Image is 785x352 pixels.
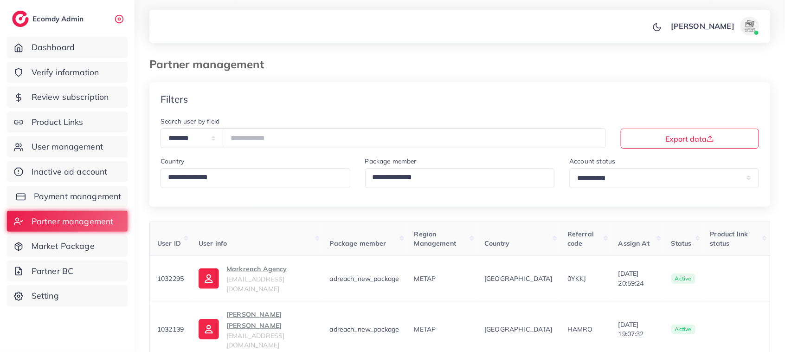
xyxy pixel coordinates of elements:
label: Country [161,156,184,166]
span: User management [32,141,103,153]
label: Account status [569,156,615,166]
img: ic-user-info.36bf1079.svg [199,268,219,289]
span: User ID [157,239,181,248]
span: Product link status [710,230,748,248]
span: METAP [414,325,436,333]
a: Markreach Agency[EMAIL_ADDRESS][DOMAIN_NAME] [199,263,315,293]
span: Export data [665,135,714,143]
label: Package member [365,156,417,166]
img: logo [12,11,29,27]
span: Partner management [32,215,114,228]
button: Export data [621,129,759,149]
span: Package member [330,239,386,248]
label: Search user by field [161,117,219,126]
span: Status [671,239,692,248]
a: logoEcomdy Admin [12,11,86,27]
p: [PERSON_NAME] [PERSON_NAME] [226,309,315,331]
h3: Partner management [149,58,271,71]
span: Dashboard [32,41,75,53]
span: [DATE] 20:59:24 [618,269,656,288]
span: active [671,325,695,335]
span: Product Links [32,116,84,128]
span: Partner BC [32,265,74,277]
span: Review subscription [32,91,109,103]
img: avatar [740,17,759,35]
a: Partner management [7,211,128,232]
a: Product Links [7,111,128,133]
a: Verify information [7,62,128,83]
a: Inactive ad account [7,161,128,183]
span: HAMRO [567,325,593,333]
a: Dashboard [7,37,128,58]
span: active [671,274,695,284]
span: [GEOGRAPHIC_DATA] [484,274,553,283]
span: User info [199,239,227,248]
span: Verify information [32,66,99,78]
span: [GEOGRAPHIC_DATA] [484,325,553,334]
span: Country [484,239,509,248]
img: ic-user-info.36bf1079.svg [199,319,219,339]
a: Setting [7,285,128,306]
span: Assign At [618,239,650,248]
span: adreach_new_package [330,325,399,333]
span: 1032295 [157,274,184,283]
p: [PERSON_NAME] [671,20,734,32]
span: Market Package [32,240,95,252]
h4: Filters [161,93,188,105]
span: Setting [32,290,59,302]
span: Referral code [567,230,594,248]
span: 0YKKJ [567,274,586,283]
input: Search for option [369,169,543,186]
div: Search for option [161,168,350,188]
a: User management [7,136,128,157]
a: Partner BC [7,261,128,282]
input: Search for option [165,169,338,186]
span: [DATE] 19:07:32 [618,320,656,339]
a: [PERSON_NAME] [PERSON_NAME][EMAIL_ADDRESS][DOMAIN_NAME] [199,309,315,350]
a: Review subscription [7,86,128,108]
a: Payment management [7,186,128,207]
span: METAP [414,274,436,283]
a: [PERSON_NAME]avatar [666,17,763,35]
span: [EMAIL_ADDRESS][DOMAIN_NAME] [226,275,284,293]
span: [EMAIL_ADDRESS][DOMAIN_NAME] [226,332,284,349]
p: Markreach Agency [226,263,315,274]
a: Market Package [7,235,128,257]
span: Inactive ad account [32,166,108,178]
span: adreach_new_package [330,274,399,283]
span: Region Management [414,230,457,248]
span: Payment management [34,190,122,202]
h2: Ecomdy Admin [32,14,86,23]
div: Search for option [365,168,555,188]
span: 1032139 [157,325,184,333]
